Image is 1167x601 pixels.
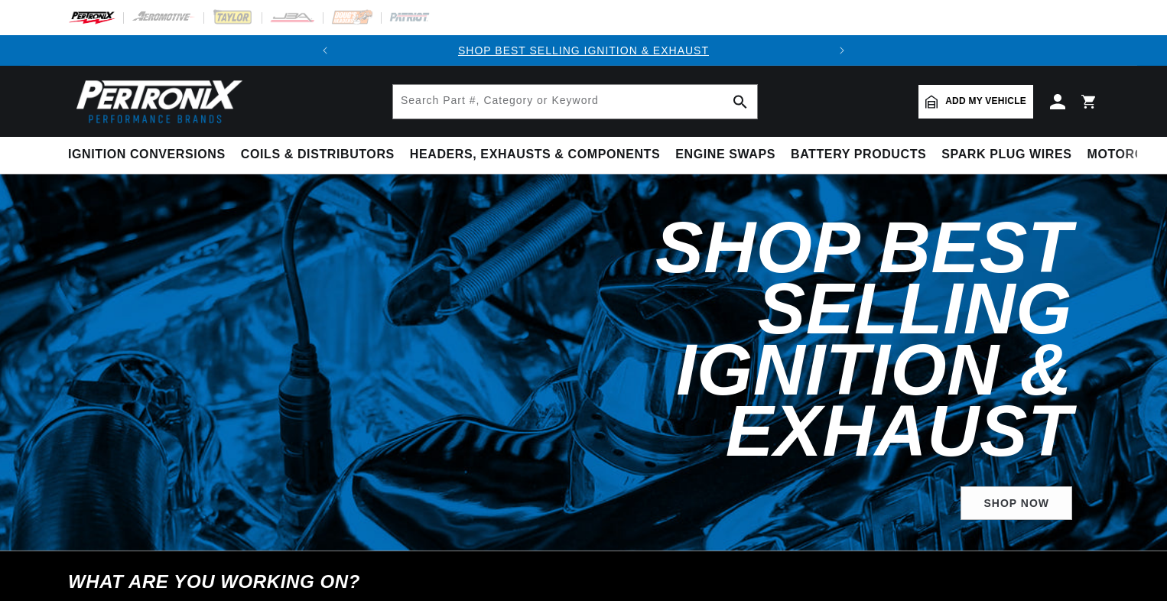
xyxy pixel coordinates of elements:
[393,85,757,119] input: Search Part #, Category or Keyword
[418,217,1072,462] h2: Shop Best Selling Ignition & Exhaust
[675,147,775,163] span: Engine Swaps
[241,147,395,163] span: Coils & Distributors
[68,75,244,128] img: Pertronix
[668,137,783,173] summary: Engine Swaps
[340,42,827,59] div: Announcement
[458,44,709,57] a: SHOP BEST SELLING IGNITION & EXHAUST
[68,147,226,163] span: Ignition Conversions
[945,94,1026,109] span: Add my vehicle
[68,137,233,173] summary: Ignition Conversions
[783,137,934,173] summary: Battery Products
[723,85,757,119] button: search button
[934,137,1079,173] summary: Spark Plug Wires
[827,35,857,66] button: Translation missing: en.sections.announcements.next_announcement
[30,35,1137,66] slideshow-component: Translation missing: en.sections.announcements.announcement_bar
[961,486,1072,521] a: SHOP NOW
[791,147,926,163] span: Battery Products
[340,42,827,59] div: 1 of 2
[310,35,340,66] button: Translation missing: en.sections.announcements.previous_announcement
[410,147,660,163] span: Headers, Exhausts & Components
[402,137,668,173] summary: Headers, Exhausts & Components
[918,85,1033,119] a: Add my vehicle
[941,147,1071,163] span: Spark Plug Wires
[233,137,402,173] summary: Coils & Distributors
